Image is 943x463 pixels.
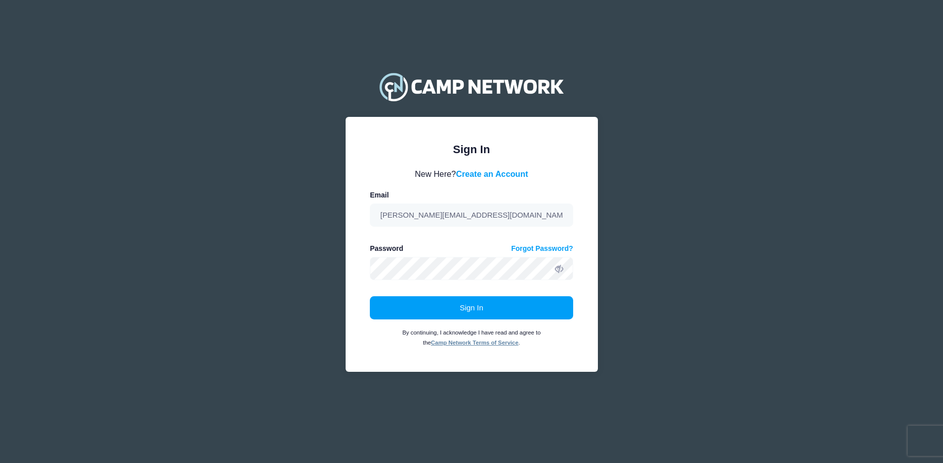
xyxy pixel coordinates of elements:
a: Create an Account [456,169,528,178]
div: New Here? [370,168,573,180]
label: Password [370,243,403,254]
div: Sign In [370,141,573,158]
button: Sign In [370,296,573,319]
label: Email [370,190,389,201]
img: Camp Network [375,67,568,107]
small: By continuing, I acknowledge I have read and agree to the . [402,329,540,346]
a: Forgot Password? [511,243,573,254]
a: Camp Network Terms of Service [431,340,518,346]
